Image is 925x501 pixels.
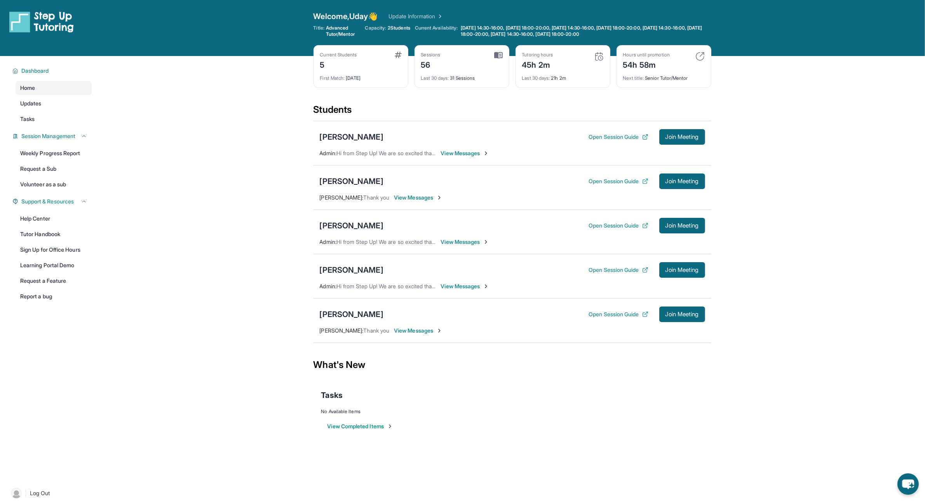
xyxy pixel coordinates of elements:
[18,132,87,140] button: Session Management
[326,25,361,37] span: Advanced Tutor/Mentor
[436,328,442,334] img: Chevron-Right
[522,70,604,81] div: 21h 2m
[522,52,553,58] div: Tutoring hours
[415,25,458,37] span: Current Availability:
[522,75,550,81] span: Last 30 days :
[623,52,670,58] div: Hours until promotion
[327,422,393,430] button: View Completed Items
[321,390,343,401] span: Tasks
[16,177,92,191] a: Volunteer as a sub
[16,274,92,288] a: Request a Feature
[320,309,383,320] div: [PERSON_NAME]
[441,149,490,157] span: View Messages
[623,58,670,70] div: 54h 58m
[21,132,75,140] span: Session Management
[16,258,92,272] a: Learning Portal Demo
[16,162,92,176] a: Request a Sub
[365,25,387,31] span: Capacity:
[665,223,699,228] span: Join Meeting
[665,135,699,139] span: Join Meeting
[483,283,489,289] img: Chevron-Right
[665,179,699,184] span: Join Meeting
[665,268,699,272] span: Join Meeting
[388,12,443,20] a: Update Information
[320,150,336,156] span: Admin :
[18,67,87,75] button: Dashboard
[394,194,442,201] span: View Messages
[320,220,383,231] div: [PERSON_NAME]
[16,81,92,95] a: Home
[695,52,705,61] img: card
[522,58,553,70] div: 45h 2m
[421,75,449,81] span: Last 30 days :
[483,150,489,156] img: Chevron-Right
[421,52,441,58] div: Sessions
[594,52,604,61] img: card
[25,489,27,498] span: |
[589,133,648,141] button: Open Session Guide
[589,310,648,318] button: Open Session Guide
[388,25,410,31] span: 2 Students
[314,348,711,382] div: What's New
[320,75,345,81] span: First Match :
[659,129,705,145] button: Join Meeting
[314,103,711,121] div: Students
[320,176,383,187] div: [PERSON_NAME]
[321,408,704,415] div: No Available Items
[21,67,49,75] span: Dashboard
[364,327,390,334] span: Thank you
[394,327,442,335] span: View Messages
[320,52,357,58] div: Current Students
[421,58,441,70] div: 56
[320,327,364,334] span: [PERSON_NAME] :
[16,289,92,303] a: Report a bug
[665,312,699,317] span: Join Meeting
[659,218,705,233] button: Join Meeting
[314,11,378,22] span: Welcome, Uday 👋
[30,489,50,497] span: Log Out
[459,25,711,37] a: [DATE] 14:30-16:00, [DATE] 18:00-20:00, [DATE] 14:30-16:00, [DATE] 18:00-20:00, [DATE] 14:30-16:0...
[320,131,383,142] div: [PERSON_NAME]
[16,146,92,160] a: Weekly Progress Report
[659,307,705,322] button: Join Meeting
[461,25,709,37] span: [DATE] 14:30-16:00, [DATE] 18:00-20:00, [DATE] 14:30-16:00, [DATE] 18:00-20:00, [DATE] 14:30-16:0...
[436,194,442,201] img: Chevron-Right
[659,262,705,278] button: Join Meeting
[16,212,92,226] a: Help Center
[20,115,35,123] span: Tasks
[659,173,705,189] button: Join Meeting
[421,70,503,81] div: 31 Sessions
[11,488,22,499] img: user-img
[16,227,92,241] a: Tutor Handbook
[320,283,336,289] span: Admin :
[589,266,648,274] button: Open Session Guide
[21,198,74,205] span: Support & Resources
[494,52,503,59] img: card
[20,84,35,92] span: Home
[364,194,390,201] span: Thank you
[9,11,74,33] img: logo
[320,58,357,70] div: 5
[320,194,364,201] span: [PERSON_NAME] :
[16,112,92,126] a: Tasks
[18,198,87,205] button: Support & Resources
[441,282,490,290] span: View Messages
[589,177,648,185] button: Open Session Guide
[897,473,919,495] button: chat-button
[320,265,383,275] div: [PERSON_NAME]
[395,52,402,58] img: card
[589,222,648,229] button: Open Session Guide
[320,70,402,81] div: [DATE]
[623,70,705,81] div: Senior Tutor/Mentor
[314,25,324,37] span: Title:
[441,238,490,246] span: View Messages
[20,100,42,107] span: Updates
[483,239,489,245] img: Chevron-Right
[623,75,644,81] span: Next title :
[320,238,336,245] span: Admin :
[16,243,92,257] a: Sign Up for Office Hours
[435,12,443,20] img: Chevron Right
[16,96,92,110] a: Updates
